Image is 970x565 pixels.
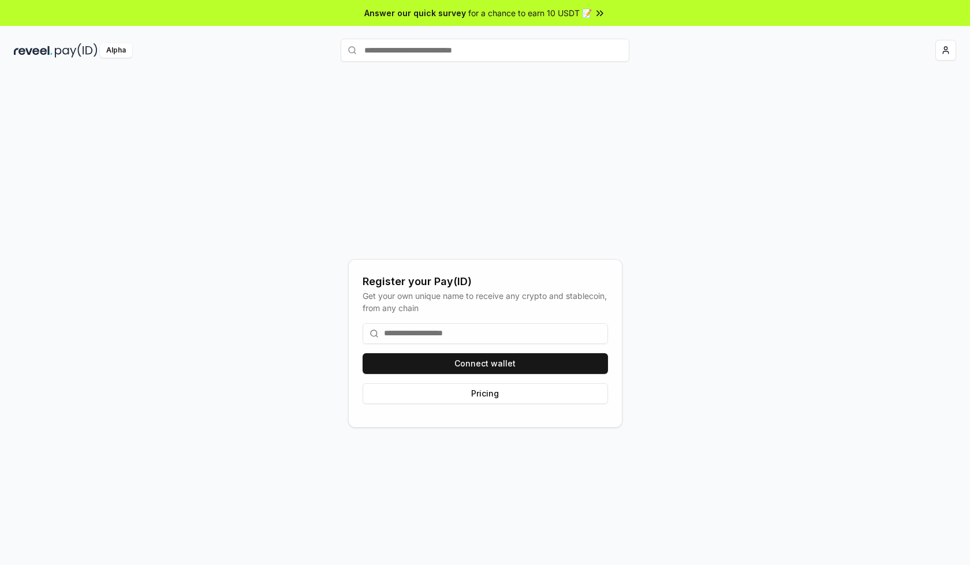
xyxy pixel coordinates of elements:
[468,7,592,19] span: for a chance to earn 10 USDT 📝
[363,290,608,314] div: Get your own unique name to receive any crypto and stablecoin, from any chain
[363,353,608,374] button: Connect wallet
[55,43,98,58] img: pay_id
[100,43,132,58] div: Alpha
[363,383,608,404] button: Pricing
[363,274,608,290] div: Register your Pay(ID)
[364,7,466,19] span: Answer our quick survey
[14,43,53,58] img: reveel_dark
